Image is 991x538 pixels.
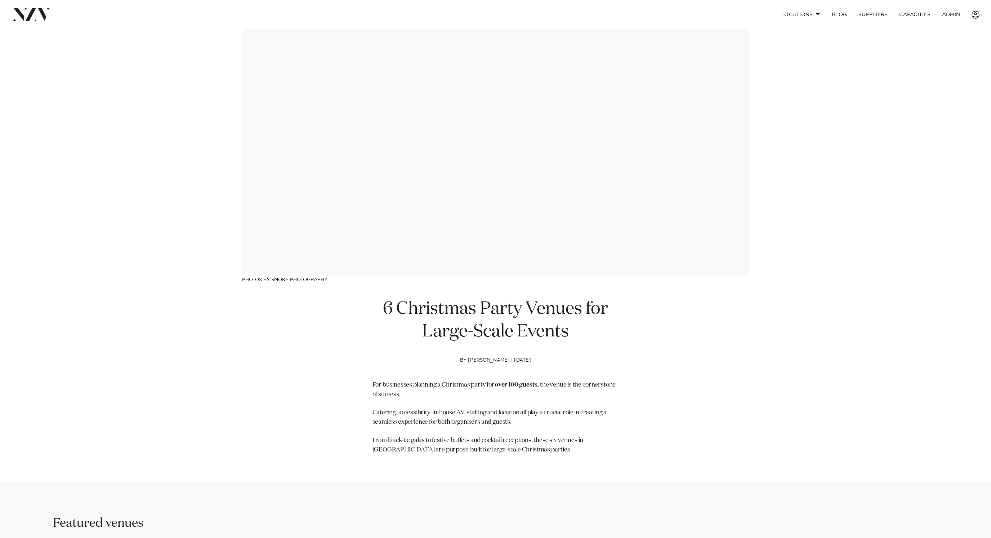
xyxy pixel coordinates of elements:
[495,382,537,388] span: over 100 guests
[12,8,51,21] img: nzv-logo.png
[372,382,616,397] span: , the venue is the cornerstone of success.
[372,382,495,388] span: For businesses planning a Christmas party for
[372,298,619,343] h1: 6 Christmas Party Venues for Large-Scale Events
[53,515,144,532] h2: Featured venues
[853,7,893,22] a: SUPPLIERS
[372,410,607,425] span: Catering, accessibility, in-house AV, staffing and location all play a crucial role in creating a...
[826,7,853,22] a: BLOG
[242,278,327,282] a: Photos by Smoke Photography
[776,7,826,22] a: Locations
[936,7,966,22] a: ADMIN
[893,7,936,22] a: Capacities
[372,437,584,453] span: From black-tie galas to festive buffets and cocktail receptions, these six venues in [GEOGRAPHIC_...
[372,358,619,381] h4: by [PERSON_NAME] | [DATE]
